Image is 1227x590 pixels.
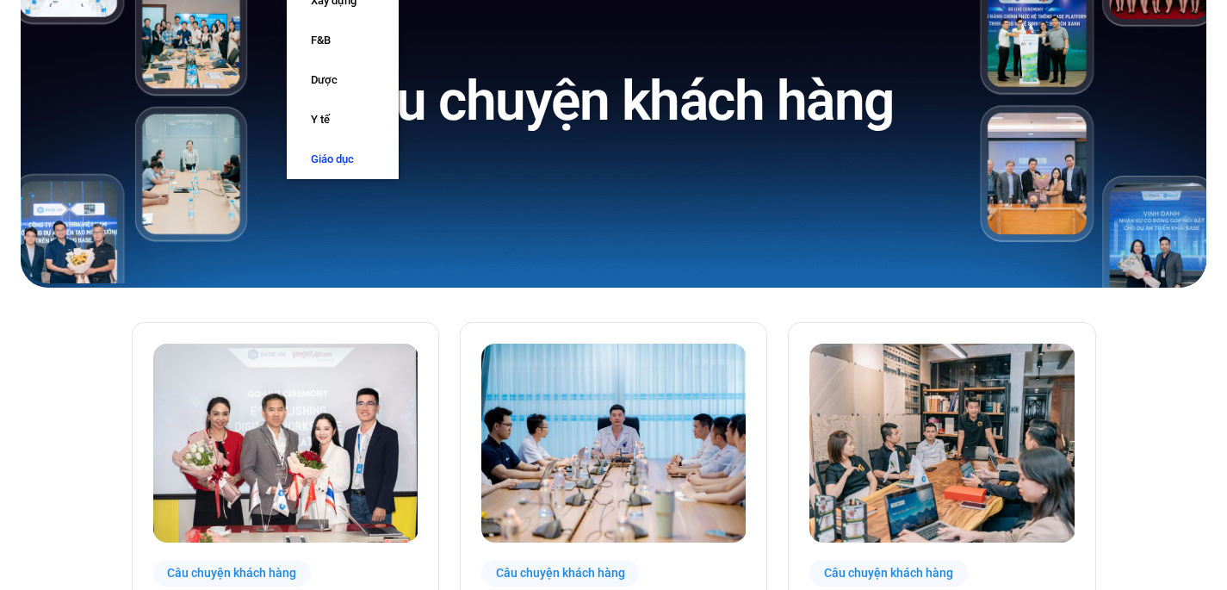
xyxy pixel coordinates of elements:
[333,65,894,137] h1: Câu chuyện khách hàng
[481,560,640,587] div: Câu chuyện khách hàng
[287,100,399,140] a: Y tế
[287,21,399,60] a: F&B
[809,560,968,587] div: Câu chuyện khách hàng
[287,140,399,179] a: Giáo dục
[287,60,399,100] a: Dược
[153,560,312,587] div: Câu chuyện khách hàng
